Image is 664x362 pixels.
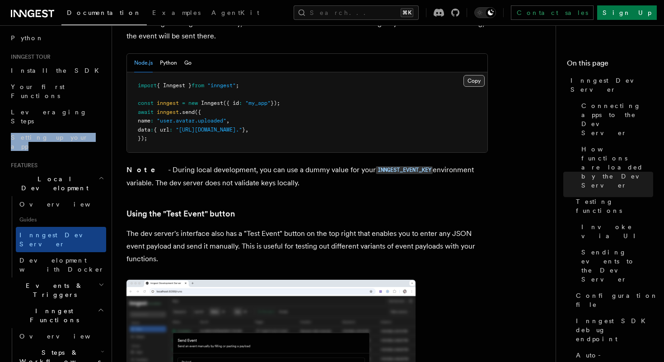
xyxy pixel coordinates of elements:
[7,281,98,299] span: Events & Triggers
[147,3,206,24] a: Examples
[226,118,229,124] span: ,
[179,109,195,115] span: .send
[7,104,106,129] a: Leveraging Steps
[7,277,106,303] button: Events & Triggers
[7,79,106,104] a: Your first Functions
[19,231,97,248] span: Inngest Dev Server
[11,67,104,74] span: Install the SDK
[176,127,242,133] span: "[URL][DOMAIN_NAME]."
[192,82,204,89] span: from
[7,129,106,155] a: Setting up your app
[138,109,154,115] span: await
[294,5,419,20] button: Search...⌘K
[376,165,433,174] a: INNGEST_EVENT_KEY
[576,197,653,215] span: Testing functions
[154,127,169,133] span: { url
[19,201,112,208] span: Overview
[16,196,106,212] a: Overview
[19,257,104,273] span: Development with Docker
[150,118,154,124] span: :
[16,252,106,277] a: Development with Docker
[67,9,141,16] span: Documentation
[16,328,106,344] a: Overview
[401,8,413,17] kbd: ⌘K
[597,5,657,20] a: Sign Up
[271,100,280,106] span: });
[138,82,157,89] span: import
[223,100,239,106] span: ({ id
[581,222,653,240] span: Invoke via UI
[376,166,433,174] code: INNGEST_EVENT_KEY
[7,53,51,61] span: Inngest tour
[157,82,192,89] span: { Inngest }
[7,306,98,324] span: Inngest Functions
[16,227,106,252] a: Inngest Dev Server
[245,127,248,133] span: ,
[7,174,98,193] span: Local Development
[7,171,106,196] button: Local Development
[578,219,653,244] a: Invoke via UI
[126,17,488,42] p: When using the Inngest SDK locally, it tries to detect if the dev server is running on your machi...
[134,54,153,72] button: Node.js
[567,72,653,98] a: Inngest Dev Server
[576,291,658,309] span: Configuration file
[150,127,154,133] span: :
[169,127,173,133] span: :
[126,207,235,220] a: Using the "Test Event" button
[11,34,44,42] span: Python
[157,109,179,115] span: inngest
[11,83,65,99] span: Your first Functions
[61,3,147,25] a: Documentation
[182,100,185,106] span: =
[16,212,106,227] span: Guides
[245,100,271,106] span: "my_app"
[126,164,488,189] p: - During local development, you can use a dummy value for your environment variable. The dev serv...
[242,127,245,133] span: }
[581,101,653,137] span: Connecting apps to the Dev Server
[570,76,653,94] span: Inngest Dev Server
[578,141,653,193] a: How functions are loaded by the Dev Server
[7,196,106,277] div: Local Development
[236,82,239,89] span: ;
[572,287,653,313] a: Configuration file
[138,100,154,106] span: const
[138,135,147,141] span: });
[578,98,653,141] a: Connecting apps to the Dev Server
[201,100,223,106] span: Inngest
[567,58,653,72] h4: On this page
[126,227,488,265] p: The dev server's interface also has a "Test Event" button on the top right that enables you to en...
[581,145,653,190] span: How functions are loaded by the Dev Server
[572,313,653,347] a: Inngest SDK debug endpoint
[463,75,485,87] button: Copy
[239,100,242,106] span: :
[7,30,106,46] a: Python
[7,162,37,169] span: Features
[138,118,150,124] span: name
[511,5,594,20] a: Contact sales
[11,134,89,150] span: Setting up your app
[207,82,236,89] span: "inngest"
[7,303,106,328] button: Inngest Functions
[19,333,112,340] span: Overview
[11,108,87,125] span: Leveraging Steps
[474,7,496,18] button: Toggle dark mode
[184,54,192,72] button: Go
[578,244,653,287] a: Sending events to the Dev Server
[188,100,198,106] span: new
[157,118,226,124] span: "user.avatar.uploaded"
[581,248,653,284] span: Sending events to the Dev Server
[152,9,201,16] span: Examples
[157,100,179,106] span: inngest
[7,62,106,79] a: Install the SDK
[576,316,653,343] span: Inngest SDK debug endpoint
[195,109,201,115] span: ({
[206,3,265,24] a: AgentKit
[126,165,168,174] strong: Note
[211,9,259,16] span: AgentKit
[160,54,177,72] button: Python
[572,193,653,219] a: Testing functions
[138,127,150,133] span: data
